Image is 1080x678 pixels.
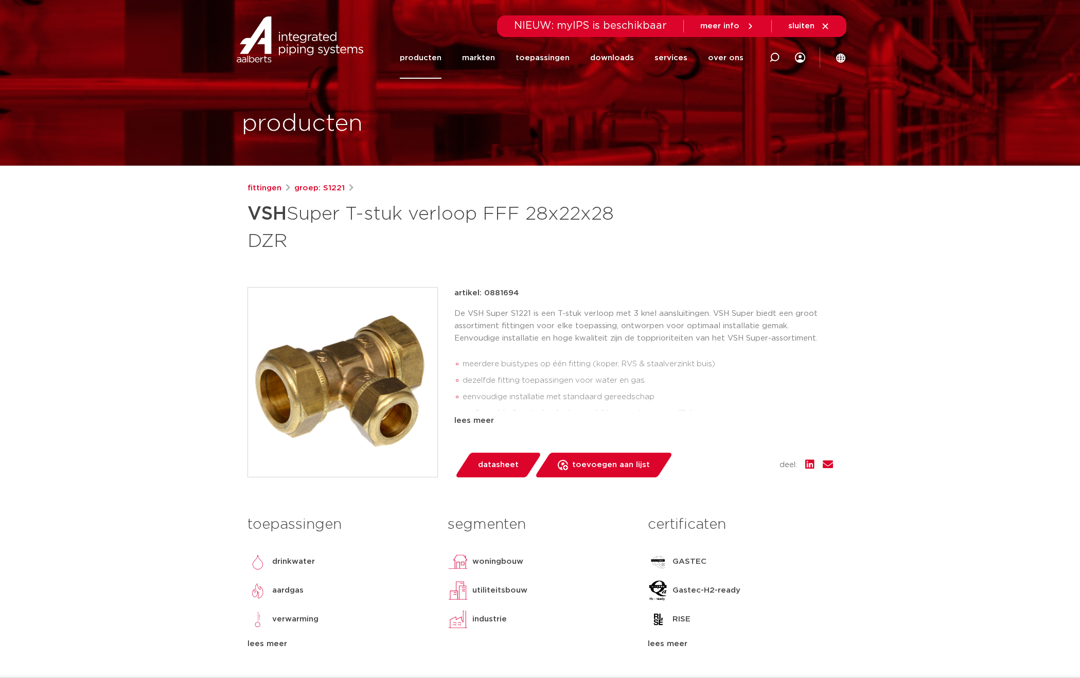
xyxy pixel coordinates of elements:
li: dezelfde fitting toepassingen voor water en gas [463,372,833,389]
div: my IPS [795,37,805,79]
p: De VSH Super S1221 is een T-stuk verloop met 3 knel aansluitingen. VSH Super biedt een groot asso... [454,308,833,345]
a: meer info [700,22,755,31]
p: aardgas [272,584,304,597]
img: aardgas [247,580,268,601]
p: utiliteitsbouw [472,584,527,597]
a: toepassingen [516,37,570,79]
h1: producten [242,108,363,140]
h3: toepassingen [247,514,432,535]
img: woningbouw [448,551,468,572]
div: lees meer [454,415,833,427]
span: datasheet [478,457,519,473]
a: services [654,37,687,79]
nav: Menu [400,37,743,79]
p: woningbouw [472,556,523,568]
p: Gastec-H2-ready [672,584,740,597]
img: RISE [648,609,668,630]
div: lees meer [648,638,833,650]
span: NIEUW: myIPS is beschikbaar [514,21,667,31]
a: producten [400,37,441,79]
li: meerdere buistypes op één fitting (koper, RVS & staalverzinkt buis) [463,356,833,372]
img: Product Image for VSH Super T-stuk verloop FFF 28x22x28 DZR [248,288,437,477]
li: snelle verbindingstechnologie waarbij her-montage mogelijk is [463,405,833,422]
li: eenvoudige installatie met standaard gereedschap [463,389,833,405]
a: downloads [590,37,634,79]
img: Gastec-H2-ready [648,580,668,601]
p: RISE [672,613,691,626]
img: industrie [448,609,468,630]
span: deel: [780,459,797,471]
div: lees meer [247,638,432,650]
a: markten [462,37,495,79]
a: sluiten [788,22,830,31]
img: drinkwater [247,551,268,572]
h1: Super T-stuk verloop FFF 28x22x28 DZR [247,199,634,254]
span: sluiten [788,22,815,30]
h3: certificaten [648,514,833,535]
p: artikel: 0881694 [454,287,519,299]
h3: segmenten [448,514,632,535]
span: meer info [700,22,739,30]
span: toevoegen aan lijst [572,457,650,473]
p: GASTEC [672,556,706,568]
img: verwarming [247,609,268,630]
img: utiliteitsbouw [448,580,468,601]
p: verwarming [272,613,318,626]
a: over ons [708,37,743,79]
img: GASTEC [648,551,668,572]
a: groep: S1221 [294,182,345,194]
p: industrie [472,613,507,626]
a: datasheet [454,453,542,477]
p: drinkwater [272,556,315,568]
a: fittingen [247,182,281,194]
strong: VSH [247,205,287,223]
